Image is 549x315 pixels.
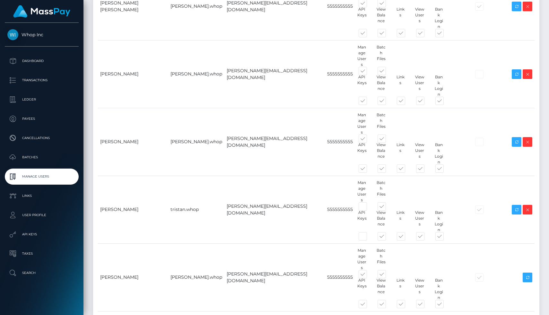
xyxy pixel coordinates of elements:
[391,6,410,30] div: Links
[98,40,168,108] td: [PERSON_NAME]
[371,180,391,203] div: Batch Files
[224,108,325,176] td: [PERSON_NAME][EMAIL_ADDRESS][DOMAIN_NAME]
[353,210,372,233] div: API Keys
[7,153,76,162] p: Batches
[5,130,79,146] a: Cancellations
[168,40,224,108] td: [PERSON_NAME].whop
[429,6,449,30] div: Bank Login
[5,53,79,69] a: Dashboard
[391,277,410,301] div: Links
[224,243,325,311] td: [PERSON_NAME][EMAIL_ADDRESS][DOMAIN_NAME]
[5,111,79,127] a: Payees
[353,6,372,30] div: API Keys
[371,6,391,30] div: View Balance
[429,142,449,165] div: Bank Login
[325,176,355,243] td: 5555555555
[353,74,372,97] div: API Keys
[5,188,79,204] a: Links
[371,210,391,233] div: View Balance
[98,176,168,243] td: [PERSON_NAME]
[7,191,76,201] p: Links
[325,243,355,311] td: 5555555555
[5,72,79,88] a: Transactions
[410,210,429,233] div: View Users
[7,249,76,258] p: Taxes
[410,74,429,97] div: View Users
[353,44,372,67] div: Manage Users
[224,176,325,243] td: [PERSON_NAME][EMAIL_ADDRESS][DOMAIN_NAME]
[7,133,76,143] p: Cancellations
[13,5,70,18] img: MassPay Logo
[371,74,391,97] div: View Balance
[353,112,372,135] div: Manage Users
[410,142,429,165] div: View Users
[429,210,449,233] div: Bank Login
[7,114,76,124] p: Payees
[353,142,372,165] div: API Keys
[5,246,79,262] a: Taxes
[7,56,76,66] p: Dashboard
[5,32,79,38] span: Whop Inc
[353,277,372,301] div: API Keys
[325,40,355,108] td: 5555555555
[98,108,168,176] td: [PERSON_NAME]
[168,243,224,311] td: [PERSON_NAME].whop
[224,40,325,108] td: [PERSON_NAME][EMAIL_ADDRESS][DOMAIN_NAME]
[391,142,410,165] div: Links
[98,243,168,311] td: [PERSON_NAME]
[371,248,391,271] div: Batch Files
[325,108,355,176] td: 5555555555
[168,176,224,243] td: tristan.whop
[353,248,372,271] div: Manage Users
[5,169,79,185] a: Manage Users
[410,277,429,301] div: View Users
[7,95,76,104] p: Ledger
[429,74,449,97] div: Bank Login
[5,265,79,281] a: Search
[5,92,79,108] a: Ledger
[371,277,391,301] div: View Balance
[7,172,76,181] p: Manage Users
[391,74,410,97] div: Links
[371,112,391,135] div: Batch Files
[7,210,76,220] p: User Profile
[7,75,76,85] p: Transactions
[7,268,76,278] p: Search
[391,210,410,233] div: Links
[168,108,224,176] td: [PERSON_NAME].whop
[429,277,449,301] div: Bank Login
[5,207,79,223] a: User Profile
[410,6,429,30] div: View Users
[371,142,391,165] div: View Balance
[7,230,76,239] p: API Keys
[5,226,79,242] a: API Keys
[7,29,18,40] img: Whop Inc
[353,180,372,203] div: Manage Users
[371,44,391,67] div: Batch Files
[5,149,79,165] a: Batches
